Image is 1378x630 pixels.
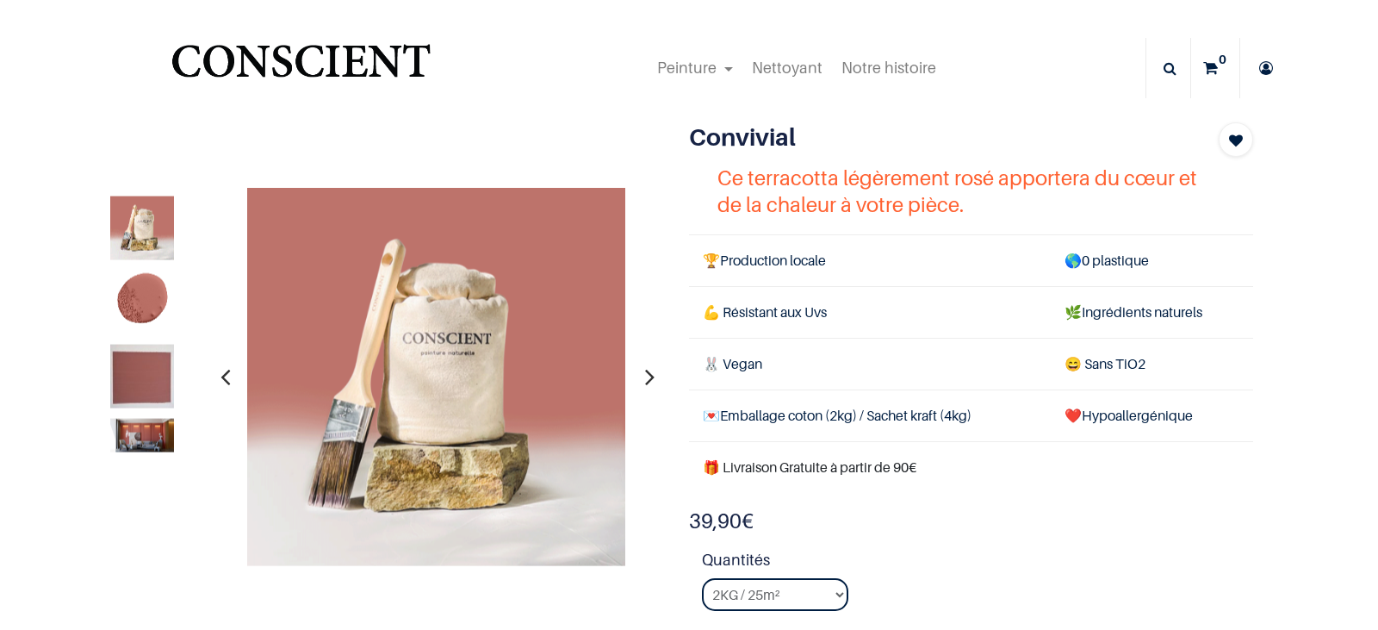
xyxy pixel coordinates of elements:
[703,252,720,269] span: 🏆
[841,59,936,77] span: Notre histoire
[168,34,434,103] a: Logo of CONSCIENT
[703,303,827,321] span: 💪 Résistant aux Uvs
[689,390,1051,442] td: Emballage coton (2kg) / Sachet kraft (4kg)
[1051,390,1253,442] td: ❤️Hypoallergénique
[1065,252,1082,269] span: 🌎
[703,407,720,424] span: 💌
[1214,51,1231,68] sup: 0
[648,38,742,98] a: Peinture
[1229,130,1243,151] span: Add to wishlist
[657,59,717,77] span: Peinture
[1065,303,1082,321] span: 🌿
[1051,234,1253,286] td: 0 plastique
[247,187,626,566] img: Product image
[703,458,916,476] font: 🎁 Livraison Gratuite à partir de 90€
[689,508,754,533] b: €
[110,270,174,334] img: Product image
[752,59,822,77] span: Nettoyant
[168,34,434,103] img: CONSCIENT
[1219,122,1253,157] button: Add to wishlist
[717,165,1226,218] h4: Ce terracotta légèrement rosé apportera du cœur et de la chaleur à votre pièce.
[110,344,174,408] img: Product image
[110,196,174,259] img: Product image
[1191,38,1239,98] a: 0
[702,548,1253,578] strong: Quantités
[1051,338,1253,390] td: ans TiO2
[1065,355,1092,372] span: 😄 S
[110,418,174,452] img: Product image
[703,355,762,372] span: 🐰 Vegan
[689,508,742,533] span: 39,90
[689,122,1169,152] h1: Convivial
[689,234,1051,286] td: Production locale
[1051,286,1253,338] td: Ingrédients naturels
